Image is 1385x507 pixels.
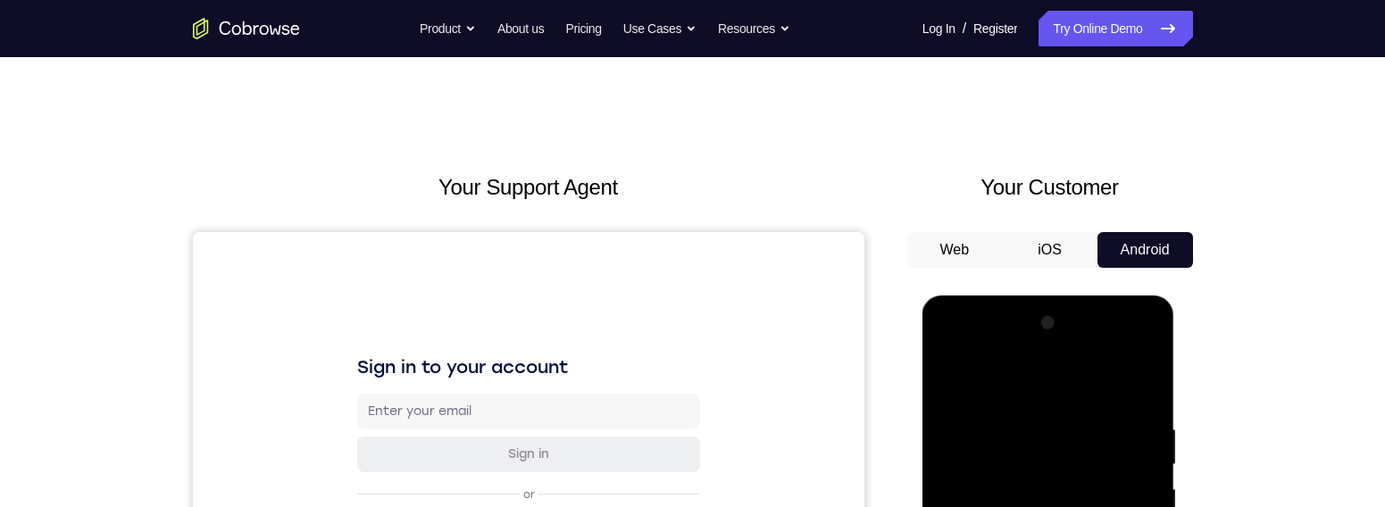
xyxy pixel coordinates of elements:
[718,11,790,46] button: Resources
[164,204,507,240] button: Sign in
[175,170,496,188] input: Enter your email
[963,18,966,39] span: /
[327,255,346,270] p: or
[290,335,411,353] div: Sign in with GitHub
[164,369,507,404] button: Sign in with Intercom
[922,11,955,46] a: Log In
[285,420,416,438] div: Sign in with Zendesk
[1039,11,1192,46] a: Try Online Demo
[289,292,411,310] div: Sign in with Google
[164,411,507,447] button: Sign in with Zendesk
[973,11,1017,46] a: Register
[565,11,601,46] a: Pricing
[907,171,1193,204] h2: Your Customer
[1097,232,1193,268] button: Android
[164,122,507,147] h1: Sign in to your account
[164,283,507,319] button: Sign in with Google
[193,18,300,39] a: Go to the home page
[907,232,1003,268] button: Web
[193,171,864,204] h2: Your Support Agent
[420,11,476,46] button: Product
[1002,232,1097,268] button: iOS
[283,378,418,395] div: Sign in with Intercom
[164,326,507,362] button: Sign in with GitHub
[623,11,697,46] button: Use Cases
[164,461,507,476] p: Don't have an account?
[497,11,544,46] a: About us
[302,462,429,475] a: Create a new account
